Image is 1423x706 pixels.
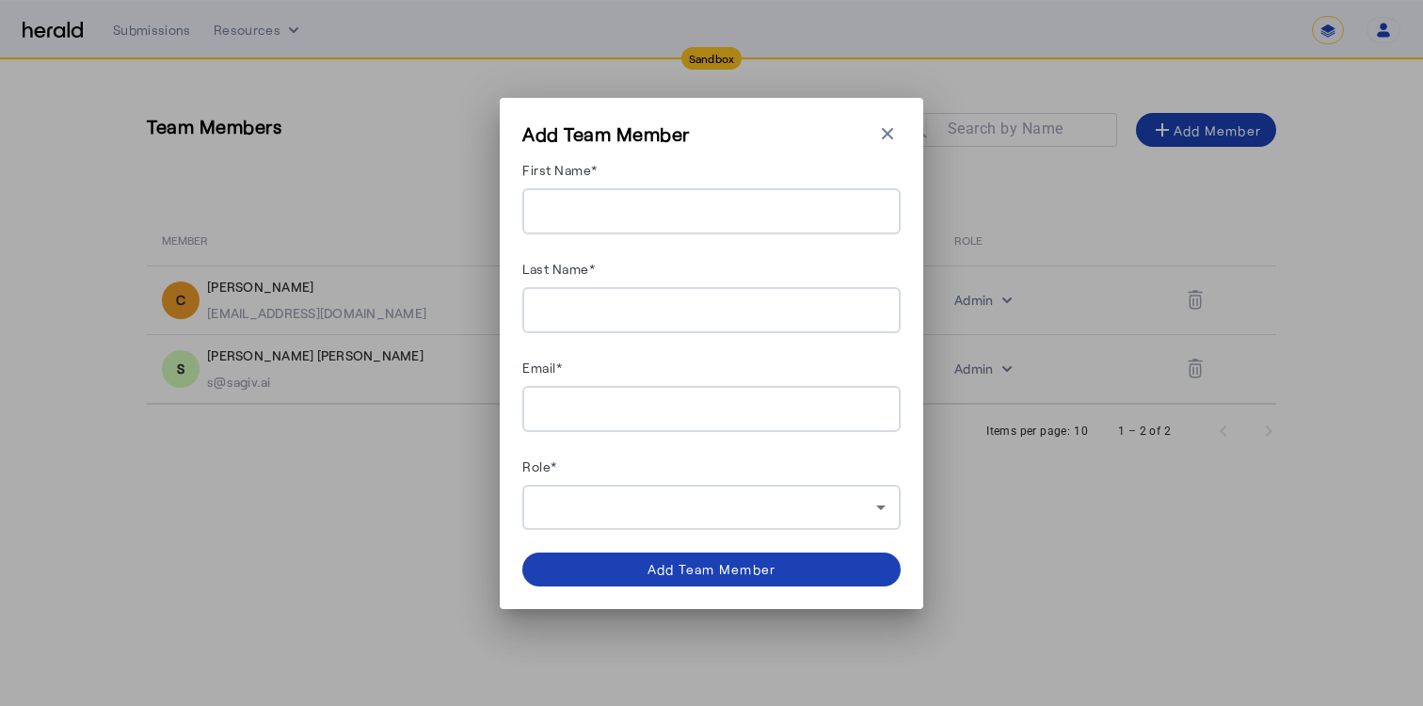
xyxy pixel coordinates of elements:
[522,261,595,277] label: Last Name*
[522,120,690,147] h3: Add Team Member
[522,553,901,586] button: Add Team Member
[522,360,562,376] label: Email*
[522,162,598,178] label: First Name*
[648,559,776,579] div: Add Team Member
[522,458,557,474] label: Role*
